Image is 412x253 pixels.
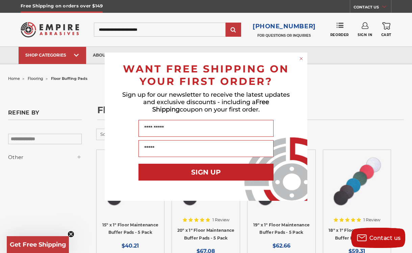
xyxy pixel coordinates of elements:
[298,55,305,62] button: Close dialog
[138,164,274,181] button: SIGN UP
[123,63,289,88] span: WANT FREE SHIPPING ON YOUR FIRST ORDER?
[122,91,290,113] span: Sign up for our newsletter to receive the latest updates and exclusive discounts - including a co...
[351,228,405,248] button: Contact us
[152,98,269,113] span: Free Shipping
[369,235,401,241] span: Contact us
